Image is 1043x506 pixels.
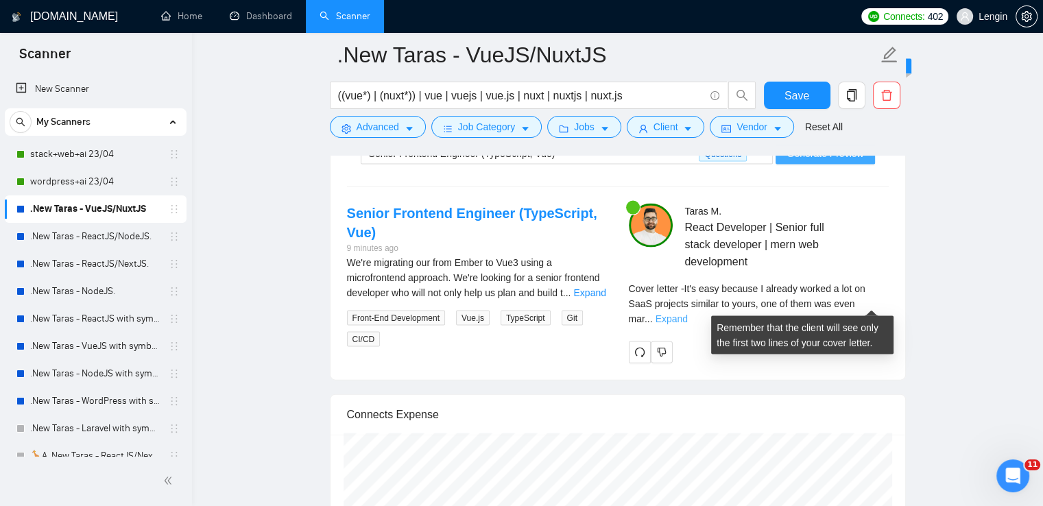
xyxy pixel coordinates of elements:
[338,87,704,104] input: Search Freelance Jobs...
[30,305,160,333] a: .New Taras - ReactJS with symbols
[629,281,889,326] div: Remember that the client will see only the first two lines of your cover letter.
[874,89,900,101] span: delete
[805,119,843,134] a: Reset All
[458,119,515,134] span: Job Category
[347,206,597,240] a: Senior Frontend Engineer (TypeScript, Vue)
[169,176,180,187] span: holder
[873,82,900,109] button: delete
[1016,11,1037,22] span: setting
[736,119,767,134] span: Vendor
[30,168,160,195] a: wordpress+ai 23/04
[30,360,160,387] a: .New Taras - NodeJS with symbols
[838,82,865,109] button: copy
[1016,5,1038,27] button: setting
[645,313,653,324] span: ...
[600,123,610,134] span: caret-down
[651,341,673,363] button: dislike
[347,257,600,298] span: We're migrating our from Ember to Vue3 using a microfrontend approach. We're looking for a senior...
[169,286,180,297] span: holder
[169,368,180,379] span: holder
[629,341,651,363] button: redo
[30,415,160,442] a: .New Taras - Laravel with symbols
[347,395,889,434] div: Connects Expense
[684,219,848,270] span: React Developer | Senior full stack developer | mern web development
[36,108,91,136] span: My Scanners
[169,450,180,461] span: holder
[1024,459,1040,470] span: 11
[654,119,678,134] span: Client
[169,313,180,324] span: holder
[10,117,31,127] span: search
[629,283,865,324] span: Cover letter - It's easy because I already worked a lot on SaaS projects similar to yours, one of...
[30,195,160,223] a: .New Taras - VueJS/NuxtJS
[683,123,693,134] span: caret-down
[30,278,160,305] a: .New Taras - NodeJS.
[927,9,942,24] span: 402
[562,311,583,326] span: Git
[563,287,571,298] span: ...
[163,474,177,487] span: double-left
[996,459,1029,492] iframe: Intercom live chat
[656,313,688,324] a: Expand
[684,206,721,217] span: Taras M .
[16,75,176,103] a: New Scanner
[347,332,381,347] span: CI/CD
[169,231,180,242] span: holder
[30,250,160,278] a: .New Taras - ReactJS/NextJS.
[630,347,650,358] span: redo
[456,311,490,326] span: Vue.js
[347,242,607,255] div: 9 minutes ago
[443,123,453,134] span: bars
[405,123,414,134] span: caret-down
[711,316,894,354] div: Remember that the client will see only the first two lines of your cover letter.
[169,204,180,215] span: holder
[10,111,32,133] button: search
[886,61,905,72] span: New
[320,10,370,22] a: searchScanner
[883,9,924,24] span: Connects:
[347,311,445,326] span: Front-End Development
[839,89,865,101] span: copy
[729,89,755,101] span: search
[161,10,202,22] a: homeHome
[773,123,782,134] span: caret-down
[868,11,879,22] img: upwork-logo.png
[547,116,621,138] button: folderJobscaret-down
[721,123,731,134] span: idcard
[520,123,530,134] span: caret-down
[573,287,606,298] a: Expand
[30,223,160,250] a: .New Taras - ReactJS/NodeJS.
[710,116,793,138] button: idcardVendorcaret-down
[764,82,830,109] button: Save
[728,82,756,109] button: search
[341,123,351,134] span: setting
[638,123,648,134] span: user
[169,341,180,352] span: holder
[1016,11,1038,22] a: setting
[574,119,595,134] span: Jobs
[30,387,160,415] a: .New Taras - WordPress with symbols
[12,6,21,28] img: logo
[330,116,426,138] button: settingAdvancedcaret-down
[169,396,180,407] span: holder
[169,258,180,269] span: holder
[5,75,187,103] li: New Scanner
[230,10,292,22] a: dashboardDashboard
[880,46,898,64] span: edit
[30,333,160,360] a: .New Taras - VueJS with symbols
[169,149,180,160] span: holder
[784,87,809,104] span: Save
[347,255,607,300] div: We're migrating our from Ember to Vue3 using a microfrontend approach. We're looking for a senior...
[501,311,551,326] span: TypeScript
[169,423,180,434] span: holder
[960,12,970,21] span: user
[629,204,673,248] img: c1NLmzrk-0pBZjOo1nLSJnOz0itNHKTdmMHAt8VIsLFzaWqqsJDJtcFyV3OYvrqgu3
[30,141,160,168] a: stack+web+ai 23/04
[657,347,667,358] span: dislike
[8,44,82,73] span: Scanner
[357,119,399,134] span: Advanced
[337,38,878,72] input: Scanner name...
[710,91,719,100] span: info-circle
[559,123,568,134] span: folder
[627,116,705,138] button: userClientcaret-down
